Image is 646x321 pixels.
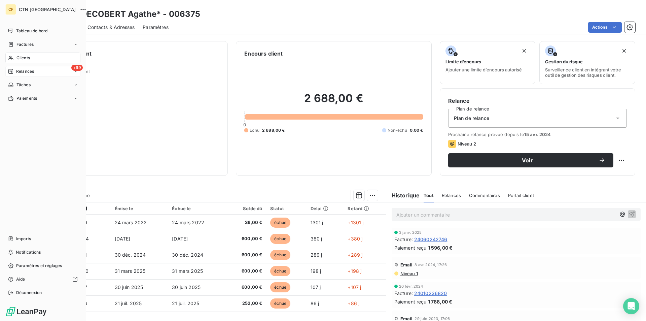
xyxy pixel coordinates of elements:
[115,300,142,306] span: 21 juil. 2025
[229,206,262,211] div: Solde dû
[54,69,219,78] span: Propriétés Client
[348,268,361,274] span: +198 j
[229,219,262,226] span: 36,00 €
[115,220,147,225] span: 24 mars 2022
[399,284,423,288] span: 20 févr. 2024
[545,67,630,78] span: Surveiller ce client en intégrant votre outil de gestion des risques client.
[508,193,534,198] span: Portail client
[270,298,290,309] span: échue
[143,24,169,31] span: Paramètres
[414,290,447,297] span: 24010236820
[229,300,262,307] span: 252,00 €
[623,298,639,314] div: Open Intercom Messenger
[348,284,361,290] span: +107 j
[311,220,323,225] span: 1301 j
[311,252,322,258] span: 289 j
[454,115,489,122] span: Plan de relance
[59,8,200,20] h3: Mme DECOBERT Agathe* - 006375
[394,290,413,297] span: Facture :
[311,206,340,211] div: Délai
[16,82,31,88] span: Tâches
[229,252,262,258] span: 600,00 €
[311,236,322,242] span: 380 j
[262,127,285,133] span: 2 688,00 €
[539,41,635,84] button: Gestion du risqueSurveiller ce client en intégrant votre outil de gestion des risques client.
[311,284,321,290] span: 107 j
[588,22,622,33] button: Actions
[270,218,290,228] span: échue
[5,306,47,317] img: Logo LeanPay
[270,206,302,211] div: Statut
[19,7,76,12] span: CTN [GEOGRAPHIC_DATA]
[16,55,30,61] span: Clients
[399,230,422,234] span: 3 janv. 2025
[172,300,199,306] span: 21 juil. 2025
[458,141,476,147] span: Niveau 2
[348,206,382,211] div: Retard
[71,65,83,71] span: +99
[115,206,164,211] div: Émise le
[229,268,262,275] span: 600,00 €
[115,236,131,242] span: [DATE]
[16,95,37,101] span: Paiements
[172,268,203,274] span: 31 mars 2025
[348,300,359,306] span: +86 j
[414,236,447,243] span: 24060242746
[172,220,204,225] span: 24 mars 2022
[115,268,146,274] span: 31 mars 2025
[172,252,203,258] span: 30 déc. 2024
[244,92,423,112] h2: 2 688,00 €
[244,50,283,58] h6: Encours client
[545,59,583,64] span: Gestion du risque
[448,97,627,105] h6: Relance
[250,127,259,133] span: Échu
[400,262,413,267] span: Email
[415,317,450,321] span: 29 juin 2023, 17:06
[270,266,290,276] span: échue
[16,249,41,255] span: Notifications
[229,284,262,291] span: 600,00 €
[87,24,135,31] span: Contacts & Adresses
[172,206,221,211] div: Échue le
[448,153,613,167] button: Voir
[229,235,262,242] span: 600,00 €
[115,284,143,290] span: 30 juin 2025
[172,236,188,242] span: [DATE]
[410,127,423,133] span: 0,00 €
[448,132,627,137] span: Prochaine relance prévue depuis le
[445,67,522,72] span: Ajouter une limite d’encours autorisé
[415,263,447,267] span: 8 avr. 2024, 17:26
[428,244,453,251] span: 1 596,00 €
[394,298,427,305] span: Paiement reçu
[16,236,31,242] span: Imports
[16,276,25,282] span: Aide
[311,268,321,274] span: 198 j
[172,284,201,290] span: 30 juin 2025
[440,41,536,84] button: Limite d’encoursAjouter une limite d’encours autorisé
[270,282,290,292] span: échue
[311,300,319,306] span: 86 j
[115,252,146,258] span: 30 déc. 2024
[456,158,599,163] span: Voir
[348,252,362,258] span: +289 j
[442,193,461,198] span: Relances
[424,193,434,198] span: Tout
[270,234,290,244] span: échue
[388,127,407,133] span: Non-échu
[394,244,427,251] span: Paiement reçu
[41,50,219,58] h6: Informations client
[5,274,80,285] a: Aide
[524,132,551,137] span: 15 avr. 2024
[243,122,246,127] span: 0
[16,263,62,269] span: Paramètres et réglages
[16,290,42,296] span: Déconnexion
[386,191,420,199] h6: Historique
[16,28,47,34] span: Tableau de bord
[428,298,453,305] span: 1 788,00 €
[348,236,362,242] span: +380 j
[469,193,500,198] span: Commentaires
[270,250,290,260] span: échue
[16,68,34,74] span: Relances
[16,41,34,47] span: Factures
[348,220,363,225] span: +1301 j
